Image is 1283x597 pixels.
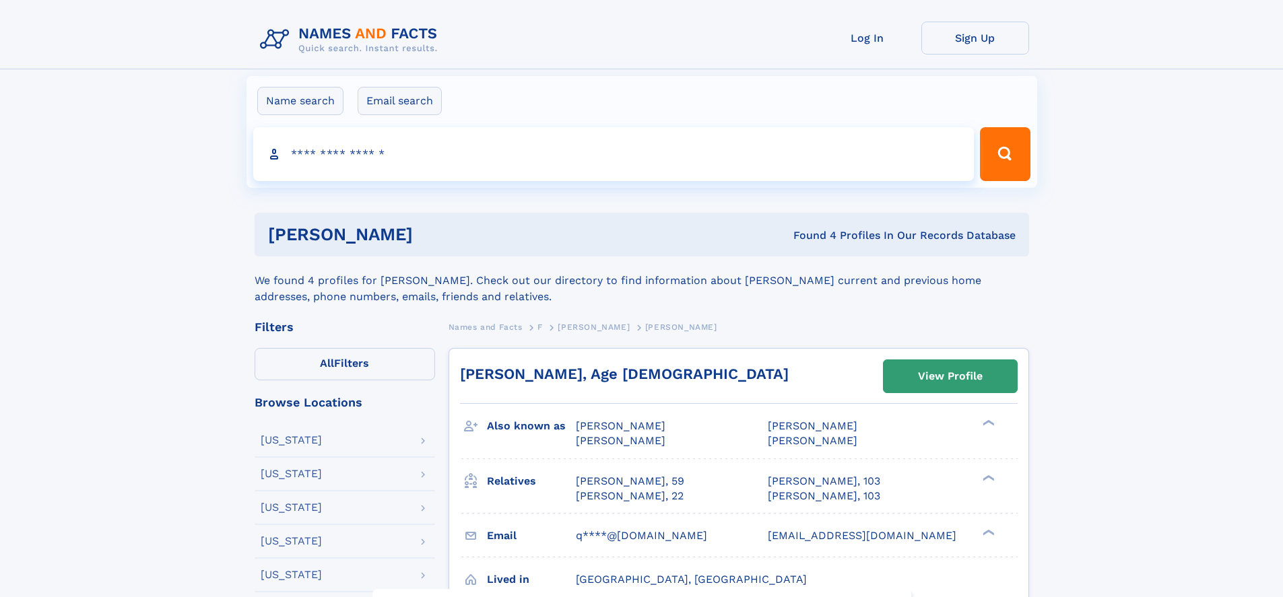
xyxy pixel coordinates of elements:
a: [PERSON_NAME], 103 [768,489,880,503]
span: All [320,357,334,370]
h3: Lived in [487,568,576,591]
span: [PERSON_NAME] [768,434,857,447]
img: Logo Names and Facts [255,22,449,58]
label: Email search [358,87,442,115]
span: [EMAIL_ADDRESS][DOMAIN_NAME] [768,529,956,542]
a: View Profile [884,360,1017,392]
button: Search Button [980,127,1030,181]
span: [PERSON_NAME] [558,322,630,332]
input: search input [253,127,975,181]
div: ❯ [979,419,995,427]
div: View Profile [918,361,983,392]
a: [PERSON_NAME], 59 [576,474,684,489]
span: F [537,322,543,332]
label: Name search [257,87,343,115]
a: [PERSON_NAME], 22 [576,489,684,503]
h1: [PERSON_NAME] [268,226,603,243]
a: Log In [814,22,921,55]
div: ❯ [979,528,995,536]
div: Filters [255,321,435,333]
h3: Also known as [487,415,576,437]
div: Browse Locations [255,396,435,409]
span: [GEOGRAPHIC_DATA], [GEOGRAPHIC_DATA] [576,573,807,586]
a: [PERSON_NAME], 103 [768,474,880,489]
a: [PERSON_NAME] [558,318,630,335]
span: [PERSON_NAME] [576,434,665,447]
div: [US_STATE] [261,536,322,547]
div: ❯ [979,473,995,482]
div: [US_STATE] [261,502,322,513]
h3: Email [487,524,576,547]
div: [US_STATE] [261,468,322,479]
a: Names and Facts [449,318,523,335]
div: [US_STATE] [261,569,322,580]
span: [PERSON_NAME] [768,419,857,432]
a: F [537,318,543,335]
a: Sign Up [921,22,1029,55]
div: We found 4 profiles for [PERSON_NAME]. Check out our directory to find information about [PERSON_... [255,256,1029,305]
span: [PERSON_NAME] [576,419,665,432]
label: Filters [255,348,435,380]
div: Found 4 Profiles In Our Records Database [603,228,1016,243]
div: [US_STATE] [261,435,322,446]
span: [PERSON_NAME] [645,322,717,332]
h3: Relatives [487,470,576,493]
a: [PERSON_NAME], Age [DEMOGRAPHIC_DATA] [460,365,789,382]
